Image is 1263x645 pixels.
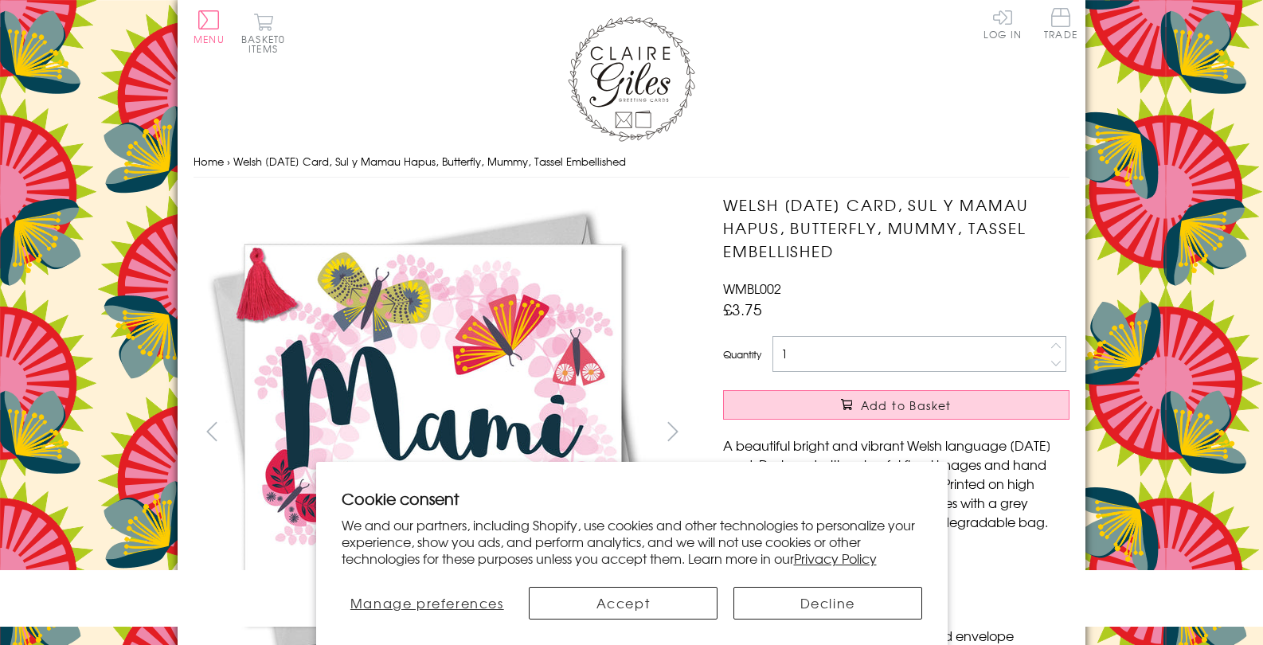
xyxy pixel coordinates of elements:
a: Log In [983,8,1022,39]
span: Add to Basket [861,397,952,413]
span: Welsh [DATE] Card, Sul y Mamau Hapus, Butterfly, Mummy, Tassel Embellished [233,154,626,169]
p: A beautiful bright and vibrant Welsh language [DATE] card. Designed with colourful floral images ... [723,436,1069,531]
a: Home [194,154,224,169]
label: Quantity [723,347,761,362]
span: Trade [1044,8,1077,39]
button: next [655,413,691,449]
span: › [227,154,230,169]
button: Add to Basket [723,390,1069,420]
img: Claire Giles Greetings Cards [568,16,695,142]
h2: Cookie consent [342,487,922,510]
span: Manage preferences [350,593,504,612]
a: Trade [1044,8,1077,42]
span: £3.75 [723,298,762,320]
button: prev [194,413,229,449]
nav: breadcrumbs [194,146,1069,178]
a: Privacy Policy [794,549,877,568]
p: We and our partners, including Shopify, use cookies and other technologies to personalize your ex... [342,517,922,566]
button: Decline [733,587,922,620]
span: Menu [194,32,225,46]
button: Menu [194,10,225,44]
h1: Welsh [DATE] Card, Sul y Mamau Hapus, Butterfly, Mummy, Tassel Embellished [723,193,1069,262]
span: WMBL002 [723,279,781,298]
button: Manage preferences [342,587,514,620]
span: 0 items [248,32,285,56]
button: Basket0 items [241,13,285,53]
button: Accept [529,587,718,620]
